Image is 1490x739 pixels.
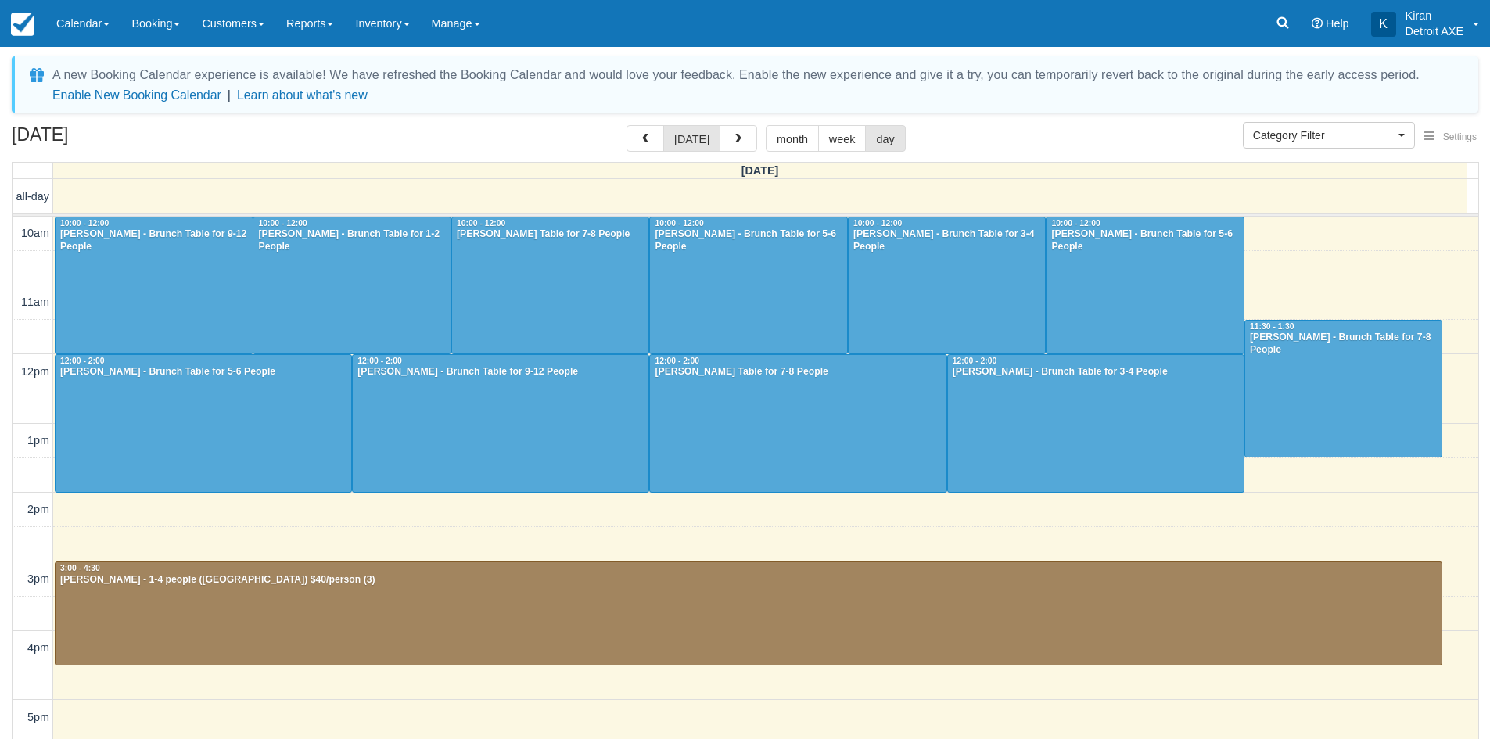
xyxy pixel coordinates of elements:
[953,357,997,365] span: 12:00 - 2:00
[27,572,49,585] span: 3pm
[654,366,942,378] div: [PERSON_NAME] Table for 7-8 People
[237,88,368,102] a: Learn about what's new
[655,357,699,365] span: 12:00 - 2:00
[1249,332,1438,357] div: [PERSON_NAME] - Brunch Table for 7-8 People
[1250,322,1294,331] span: 11:30 - 1:30
[16,190,49,203] span: all-day
[55,217,253,354] a: 10:00 - 12:00[PERSON_NAME] - Brunch Table for 9-12 People
[766,125,819,152] button: month
[21,296,49,308] span: 11am
[258,219,307,228] span: 10:00 - 12:00
[451,217,650,354] a: 10:00 - 12:00[PERSON_NAME] Table for 7-8 People
[848,217,1047,354] a: 10:00 - 12:00[PERSON_NAME] - Brunch Table for 3-4 People
[1326,17,1349,30] span: Help
[1406,23,1463,39] p: Detroit AXE
[357,366,644,378] div: [PERSON_NAME] - Brunch Table for 9-12 People
[952,366,1240,378] div: [PERSON_NAME] - Brunch Table for 3-4 People
[457,219,505,228] span: 10:00 - 12:00
[865,125,905,152] button: day
[52,66,1420,84] div: A new Booking Calendar experience is available! We have refreshed the Booking Calendar and would ...
[1312,18,1323,29] i: Help
[1253,127,1395,143] span: Category Filter
[1371,12,1396,37] div: K
[253,217,451,354] a: 10:00 - 12:00[PERSON_NAME] - Brunch Table for 1-2 People
[1406,8,1463,23] p: Kiran
[853,228,1042,253] div: [PERSON_NAME] - Brunch Table for 3-4 People
[21,227,49,239] span: 10am
[947,354,1244,493] a: 12:00 - 2:00[PERSON_NAME] - Brunch Table for 3-4 People
[11,13,34,36] img: checkfront-main-nav-mini-logo.png
[1046,217,1244,354] a: 10:00 - 12:00[PERSON_NAME] - Brunch Table for 5-6 People
[1415,126,1486,149] button: Settings
[1050,228,1240,253] div: [PERSON_NAME] - Brunch Table for 5-6 People
[59,228,249,253] div: [PERSON_NAME] - Brunch Table for 9-12 People
[27,503,49,515] span: 2pm
[12,125,210,154] h2: [DATE]
[52,88,221,103] button: Enable New Booking Calendar
[60,357,105,365] span: 12:00 - 2:00
[357,357,402,365] span: 12:00 - 2:00
[649,217,848,354] a: 10:00 - 12:00[PERSON_NAME] - Brunch Table for 5-6 People
[55,561,1442,665] a: 3:00 - 4:30[PERSON_NAME] - 1-4 people ([GEOGRAPHIC_DATA]) $40/person (3)
[1243,122,1415,149] button: Category Filter
[456,228,645,241] div: [PERSON_NAME] Table for 7-8 People
[1051,219,1100,228] span: 10:00 - 12:00
[27,711,49,723] span: 5pm
[655,219,703,228] span: 10:00 - 12:00
[818,125,867,152] button: week
[1443,131,1477,142] span: Settings
[853,219,902,228] span: 10:00 - 12:00
[27,434,49,447] span: 1pm
[60,564,100,572] span: 3:00 - 4:30
[741,164,779,177] span: [DATE]
[59,366,347,378] div: [PERSON_NAME] - Brunch Table for 5-6 People
[27,641,49,654] span: 4pm
[60,219,109,228] span: 10:00 - 12:00
[654,228,843,253] div: [PERSON_NAME] - Brunch Table for 5-6 People
[352,354,649,493] a: 12:00 - 2:00[PERSON_NAME] - Brunch Table for 9-12 People
[228,88,231,102] span: |
[59,574,1438,587] div: [PERSON_NAME] - 1-4 people ([GEOGRAPHIC_DATA]) $40/person (3)
[649,354,946,493] a: 12:00 - 2:00[PERSON_NAME] Table for 7-8 People
[55,354,352,493] a: 12:00 - 2:00[PERSON_NAME] - Brunch Table for 5-6 People
[257,228,447,253] div: [PERSON_NAME] - Brunch Table for 1-2 People
[21,365,49,378] span: 12pm
[1244,320,1443,458] a: 11:30 - 1:30[PERSON_NAME] - Brunch Table for 7-8 People
[663,125,720,152] button: [DATE]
